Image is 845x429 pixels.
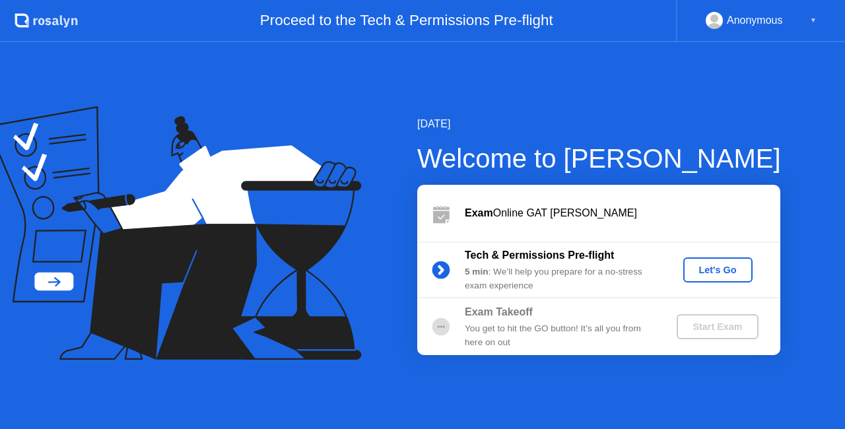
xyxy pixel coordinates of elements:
b: Exam Takeoff [465,306,533,317]
button: Let's Go [683,257,753,282]
div: Anonymous [727,12,783,29]
div: Let's Go [689,265,747,275]
button: Start Exam [677,314,758,339]
div: Online GAT [PERSON_NAME] [465,205,780,221]
div: You get to hit the GO button! It’s all you from here on out [465,322,655,349]
div: ▼ [810,12,817,29]
div: : We’ll help you prepare for a no-stress exam experience [465,265,655,292]
div: Welcome to [PERSON_NAME] [417,139,781,178]
b: Tech & Permissions Pre-flight [465,249,614,261]
b: 5 min [465,267,489,277]
div: Start Exam [682,321,753,332]
div: [DATE] [417,116,781,132]
b: Exam [465,207,493,218]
